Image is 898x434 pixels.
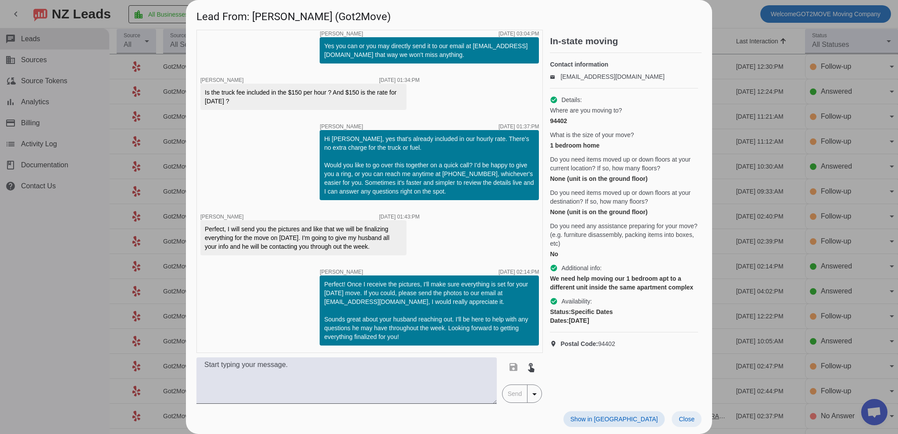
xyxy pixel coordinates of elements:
div: [DATE] 01:34:PM [379,78,420,83]
span: [PERSON_NAME] [200,214,244,220]
div: [DATE] 01:37:PM [499,124,539,129]
mat-icon: check_circle [550,264,558,272]
div: Perfect! Once I receive the pictures, I'll make sure everything is set for your [DATE] move. If y... [324,280,535,341]
span: [PERSON_NAME] [320,269,363,275]
div: 94402 [550,116,698,125]
span: Availability: [561,297,592,306]
span: Do you need any assistance preparing for your move? (e.g. furniture disassembly, packing items in... [550,222,698,248]
a: [EMAIL_ADDRESS][DOMAIN_NAME] [560,73,664,80]
span: Details: [561,95,582,104]
div: We need help moving our 1 bedroom apt to a different unit inside the same apartment complex [550,274,698,292]
span: Do you need items moved up or down floors at your destination? If so, how many floors? [550,188,698,206]
div: 1 bedroom home [550,141,698,150]
mat-icon: email [550,74,560,79]
div: [DATE] 03:04:PM [499,31,539,36]
div: Specific Dates [550,307,698,316]
span: Additional info: [561,264,602,272]
span: Close [679,416,695,423]
button: Show in [GEOGRAPHIC_DATA] [563,411,665,427]
div: Perfect, I will send you the pictures and like that we will be finalizing everything for the move... [205,225,402,251]
span: [PERSON_NAME] [320,124,363,129]
span: [PERSON_NAME] [200,77,244,83]
button: Close [672,411,702,427]
strong: Status: [550,308,570,315]
mat-icon: check_circle [550,96,558,104]
h2: In-state moving [550,37,702,46]
span: Show in [GEOGRAPHIC_DATA] [570,416,658,423]
h4: Contact information [550,60,698,69]
div: No [550,250,698,258]
div: [DATE] 01:43:PM [379,214,420,219]
span: [PERSON_NAME] [320,31,363,36]
mat-icon: location_on [550,340,560,347]
span: 94402 [560,339,615,348]
mat-icon: arrow_drop_down [529,389,540,399]
mat-icon: check_circle [550,297,558,305]
div: None (unit is on the ground floor) [550,174,698,183]
strong: Postal Code: [560,340,598,347]
div: Is the truck fee included in the $150 per hour ? And $150 is the rate for [DATE] ? [205,88,402,106]
span: Where are you moving to? [550,106,622,115]
mat-icon: touch_app [526,362,536,372]
div: [DATE] [550,316,698,325]
div: Yes you can or you may directly send it to our email at [EMAIL_ADDRESS][DOMAIN_NAME] that way we ... [324,42,535,59]
div: [DATE] 02:14:PM [499,269,539,275]
div: Hi [PERSON_NAME], yes that's already included in our hourly rate. There's no extra charge for the... [324,134,535,196]
span: Do you need items moved up or down floors at your current location? If so, how many floors? [550,155,698,173]
strong: Dates: [550,317,569,324]
div: None (unit is on the ground floor) [550,208,698,216]
span: What is the size of your move? [550,131,634,139]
